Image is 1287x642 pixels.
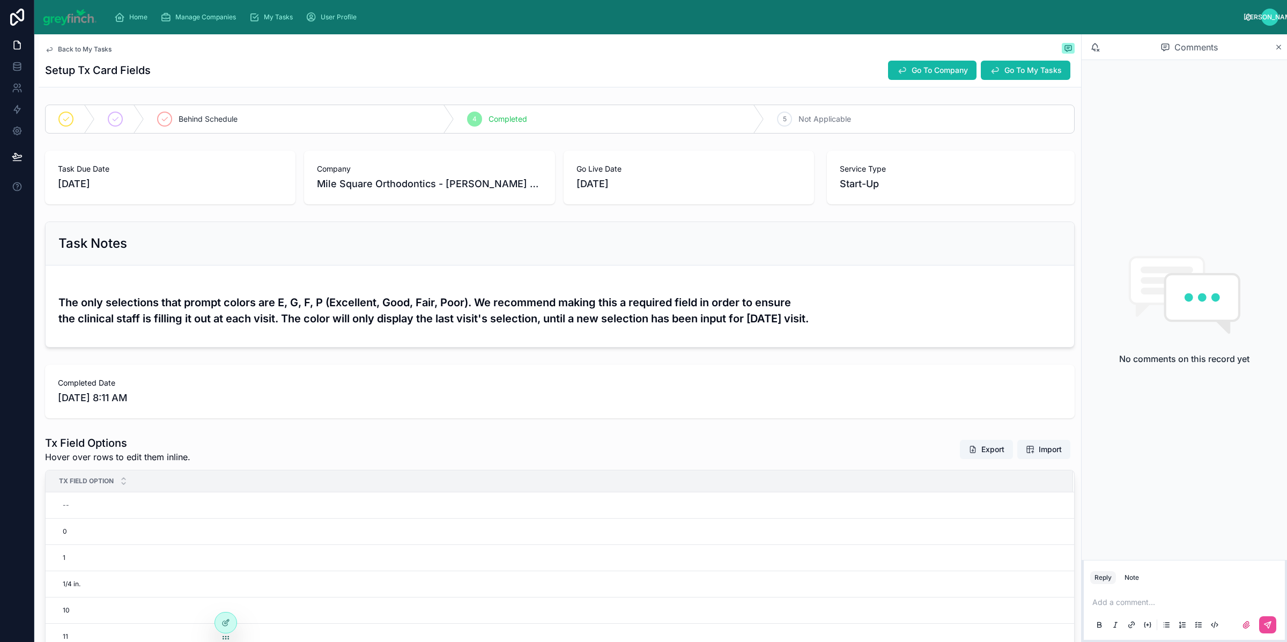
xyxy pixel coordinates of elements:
h1: Tx Field Options [45,436,190,451]
span: Hover over rows to edit them inline. [45,451,190,463]
span: Go Live Date [576,164,801,174]
a: Manage Companies [157,8,243,27]
button: Import [1017,440,1070,459]
span: Start-Up [840,176,879,191]
span: Go To Company [912,65,968,76]
span: Company [317,164,542,174]
a: User Profile [302,8,364,27]
span: Task Due Date [58,164,283,174]
span: Manage Companies [175,13,236,21]
span: 11 [63,632,68,641]
span: [DATE] 8:11 AM [58,390,1062,405]
h1: Setup Tx Card Fields [45,63,151,78]
button: Note [1120,571,1143,584]
span: My Tasks [264,13,293,21]
span: 1 [63,554,65,562]
span: Behind Schedule [179,114,238,124]
button: Go To My Tasks [981,61,1070,80]
h2: No comments on this record yet [1119,352,1249,365]
div: Note [1125,573,1139,582]
span: Tx Field Option [59,477,114,485]
span: Not Applicable [798,114,851,124]
button: Export [960,440,1013,459]
div: scrollable content [106,5,1245,29]
a: Back to My Tasks [45,45,112,54]
span: Completed Date [58,378,1062,388]
span: Go To My Tasks [1004,65,1062,76]
a: My Tasks [246,8,300,27]
span: 0 [63,527,67,536]
button: Go To Company [888,61,977,80]
span: 5 [783,115,787,123]
img: App logo [43,9,97,26]
div: -- [63,501,69,510]
span: 1/4 in. [63,580,80,588]
span: [DATE] [576,176,801,191]
h2: Task Notes [58,235,127,252]
span: [DATE] [58,176,283,191]
span: 4 [472,115,477,123]
a: Home [111,8,155,27]
span: Home [129,13,147,21]
span: Service Type [840,164,1062,174]
span: Import [1039,444,1062,455]
span: Mile Square Orthodontics - [PERSON_NAME] DDS PA [317,176,542,191]
span: 10 [63,606,70,615]
span: Comments [1174,41,1218,54]
span: User Profile [321,13,357,21]
button: Reply [1090,571,1116,584]
span: Completed [489,114,527,124]
h3: The only selections that prompt colors are E, G, F, P (Excellent, Good, Fair, Poor). We recommend... [58,294,1061,327]
span: Back to My Tasks [58,45,112,54]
